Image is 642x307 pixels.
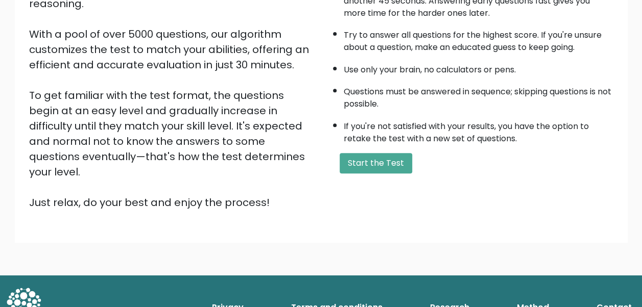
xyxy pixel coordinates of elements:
[344,59,613,76] li: Use only your brain, no calculators or pens.
[344,115,613,145] li: If you're not satisfied with your results, you have the option to retake the test with a new set ...
[340,153,412,173] button: Start the Test
[344,24,613,54] li: Try to answer all questions for the highest score. If you're unsure about a question, make an edu...
[344,81,613,110] li: Questions must be answered in sequence; skipping questions is not possible.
